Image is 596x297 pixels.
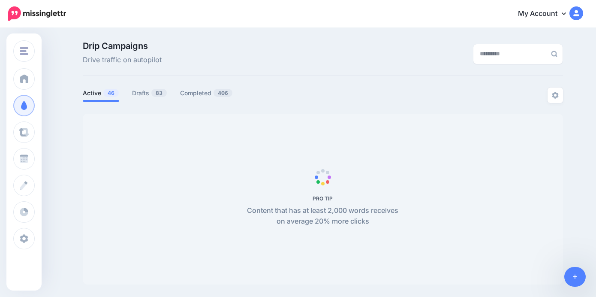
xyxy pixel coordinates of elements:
span: Drive traffic on autopilot [83,55,162,66]
a: Completed406 [180,88,233,98]
p: Content that has at least 2,000 words receives on average 20% more clicks [242,205,403,227]
span: 83 [151,89,167,97]
h5: PRO TIP [242,195,403,202]
a: My Account [509,3,583,24]
a: Drafts83 [132,88,167,98]
img: search-grey-6.png [551,51,557,57]
img: menu.png [20,47,28,55]
img: Missinglettr [8,6,66,21]
span: 406 [214,89,232,97]
span: Drip Campaigns [83,42,162,50]
a: Active46 [83,88,119,98]
span: 46 [103,89,119,97]
img: settings-grey.png [552,92,559,99]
